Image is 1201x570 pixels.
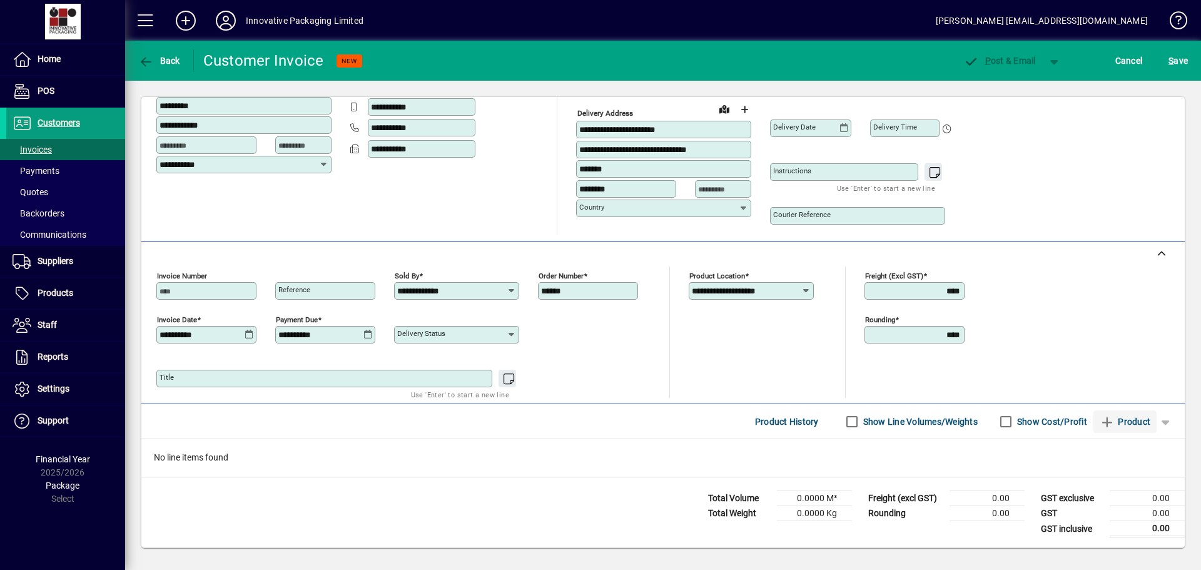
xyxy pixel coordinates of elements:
[395,272,419,280] mat-label: Sold by
[135,49,183,72] button: Back
[1168,56,1173,66] span: S
[397,329,445,338] mat-label: Delivery status
[38,352,68,362] span: Reports
[773,210,831,219] mat-label: Courier Reference
[1035,521,1110,537] td: GST inclusive
[6,76,125,107] a: POS
[773,123,816,131] mat-label: Delivery date
[13,208,64,218] span: Backorders
[963,56,1036,66] span: ost & Email
[702,491,777,506] td: Total Volume
[206,9,246,32] button: Profile
[1110,521,1185,537] td: 0.00
[861,415,978,428] label: Show Line Volumes/Weights
[6,342,125,373] a: Reports
[1035,506,1110,521] td: GST
[6,405,125,437] a: Support
[1035,491,1110,506] td: GST exclusive
[38,118,80,128] span: Customers
[1110,506,1185,521] td: 0.00
[936,11,1148,31] div: [PERSON_NAME] [EMAIL_ADDRESS][DOMAIN_NAME]
[1110,491,1185,506] td: 0.00
[1115,51,1143,71] span: Cancel
[957,49,1042,72] button: Post & Email
[539,272,584,280] mat-label: Order number
[1165,49,1191,72] button: Save
[1160,3,1185,43] a: Knowledge Base
[6,224,125,245] a: Communications
[278,285,310,294] mat-label: Reference
[6,310,125,341] a: Staff
[6,181,125,203] a: Quotes
[46,481,79,491] span: Package
[579,203,604,211] mat-label: Country
[38,384,69,394] span: Settings
[777,506,852,521] td: 0.0000 Kg
[166,9,206,32] button: Add
[865,315,895,324] mat-label: Rounding
[6,246,125,277] a: Suppliers
[1112,49,1146,72] button: Cancel
[13,187,48,197] span: Quotes
[837,181,935,195] mat-hint: Use 'Enter' to start a new line
[411,387,509,402] mat-hint: Use 'Enter' to start a new line
[157,315,197,324] mat-label: Invoice date
[6,203,125,224] a: Backorders
[246,11,363,31] div: Innovative Packaging Limited
[160,373,174,382] mat-label: Title
[203,51,324,71] div: Customer Invoice
[13,230,86,240] span: Communications
[1015,415,1087,428] label: Show Cost/Profit
[38,86,54,96] span: POS
[141,439,1185,477] div: No line items found
[1093,410,1157,433] button: Product
[6,44,125,75] a: Home
[755,412,819,432] span: Product History
[1100,412,1150,432] span: Product
[985,56,991,66] span: P
[865,272,923,280] mat-label: Freight (excl GST)
[13,166,59,176] span: Payments
[38,415,69,425] span: Support
[38,54,61,64] span: Home
[6,160,125,181] a: Payments
[38,288,73,298] span: Products
[777,491,852,506] td: 0.0000 M³
[773,166,811,175] mat-label: Instructions
[157,272,207,280] mat-label: Invoice number
[276,315,318,324] mat-label: Payment due
[6,278,125,309] a: Products
[36,454,90,464] span: Financial Year
[138,56,180,66] span: Back
[342,57,357,65] span: NEW
[950,491,1025,506] td: 0.00
[125,49,194,72] app-page-header-button: Back
[13,145,52,155] span: Invoices
[734,99,754,120] button: Choose address
[714,99,734,119] a: View on map
[6,374,125,405] a: Settings
[38,256,73,266] span: Suppliers
[38,320,57,330] span: Staff
[6,139,125,160] a: Invoices
[1168,51,1188,71] span: ave
[950,506,1025,521] td: 0.00
[862,506,950,521] td: Rounding
[689,272,745,280] mat-label: Product location
[702,506,777,521] td: Total Weight
[862,491,950,506] td: Freight (excl GST)
[873,123,917,131] mat-label: Delivery time
[750,410,824,433] button: Product History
